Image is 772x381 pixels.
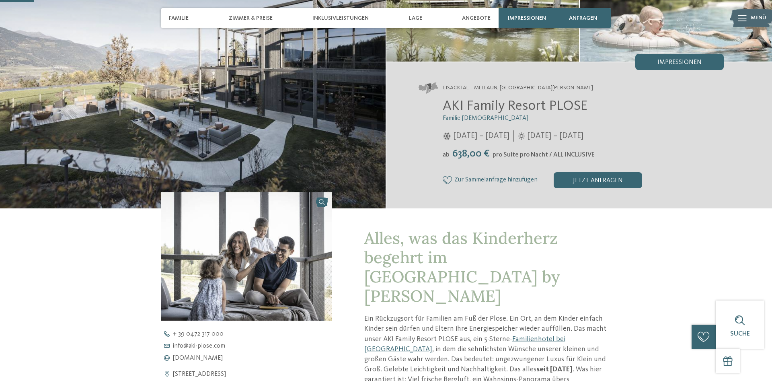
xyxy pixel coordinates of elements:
[730,331,750,337] span: Suche
[508,15,546,22] span: Impressionen
[493,152,595,158] span: pro Suite pro Nacht / ALL INCLUSIVE
[443,99,587,113] span: AKI Family Resort PLOSE
[518,132,525,140] i: Öffnungszeiten im Sommer
[364,336,565,353] a: Familienhotel bei [GEOGRAPHIC_DATA]
[161,331,346,337] a: + 39 0472 317 000
[454,177,538,184] span: Zur Sammelanfrage hinzufügen
[364,228,560,306] span: Alles, was das Kinderherz begehrt im [GEOGRAPHIC_DATA] by [PERSON_NAME]
[443,132,451,140] i: Öffnungszeiten im Winter
[312,15,369,22] span: Inklusivleistungen
[161,192,332,321] img: AKI: Alles, was das Kinderherz begehrt
[229,15,273,22] span: Zimmer & Preise
[527,130,583,142] span: [DATE] – [DATE]
[462,15,491,22] span: Angebote
[169,15,189,22] span: Familie
[453,130,509,142] span: [DATE] – [DATE]
[536,366,573,373] strong: seit [DATE]
[409,15,422,22] span: Lage
[554,172,642,188] div: jetzt anfragen
[161,355,346,361] a: [DOMAIN_NAME]
[443,115,528,122] span: Familie [DEMOGRAPHIC_DATA]
[569,15,597,22] span: anfragen
[173,331,224,337] span: + 39 0472 317 000
[657,59,702,66] span: Impressionen
[443,152,450,158] span: ab
[161,343,346,349] a: info@aki-plose.com
[173,355,223,361] span: [DOMAIN_NAME]
[443,84,593,92] span: Eisacktal – Mellaun, [GEOGRAPHIC_DATA][PERSON_NAME]
[173,343,225,349] span: info@ aki-plose. com
[450,148,492,159] span: 638,00 €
